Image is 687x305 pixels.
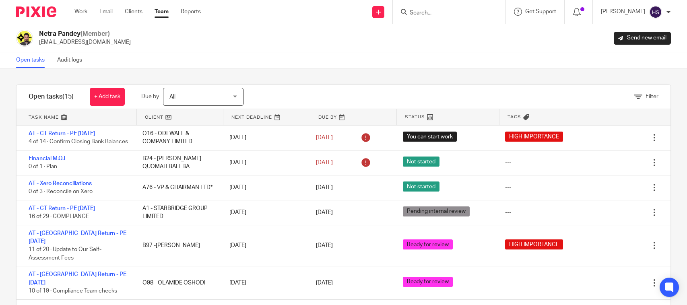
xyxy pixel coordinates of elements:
div: --- [505,279,511,287]
div: [DATE] [221,155,308,171]
img: Pixie [16,6,56,17]
h1: Open tasks [29,93,74,101]
a: + Add task [90,88,125,106]
span: [DATE] [316,135,333,140]
a: Audit logs [57,52,88,68]
a: Work [74,8,87,16]
a: Clients [125,8,142,16]
div: [DATE] [221,275,308,291]
a: AT - Xero Reconciliations [29,181,92,186]
div: [DATE] [221,237,308,253]
a: AT - CT Return - PE [DATE] [29,206,95,211]
span: 11 of 20 · Update to Our Self-Assessment Fees [29,247,101,261]
span: Pending internal review [403,206,470,216]
div: A76 - VP & CHAIRMAN LTD* [134,179,221,196]
span: 0 of 1 · Plan [29,164,57,169]
span: (15) [62,93,74,100]
span: Filter [646,94,658,99]
span: 4 of 14 · Confirm Closing Bank Balances [29,139,128,145]
a: AT - [GEOGRAPHIC_DATA] Return - PE [DATE] [29,231,126,244]
div: B24 - [PERSON_NAME] QUOMAH BALEBA [134,150,221,175]
span: 0 of 3 · Reconcile on Xero [29,189,93,194]
a: Send new email [614,32,671,45]
div: --- [505,159,511,167]
a: AT - CT Return - PE [DATE] [29,131,95,136]
div: [DATE] [221,130,308,146]
a: Financial M.O.T [29,156,66,161]
span: You can start work [403,132,457,142]
a: Reports [181,8,201,16]
span: (Member) [80,31,110,37]
span: Get Support [525,9,556,14]
div: [DATE] [221,179,308,196]
img: Netra-New-Starbridge-Yellow.jpg [16,30,33,47]
span: 10 of 19 · Compliance Team checks [29,288,117,294]
span: Ready for review [403,239,453,249]
span: Status [405,113,425,120]
p: Due by [141,93,159,101]
a: Email [99,8,113,16]
span: [DATE] [316,160,333,165]
span: Not started [403,157,439,167]
div: --- [505,208,511,216]
input: Search [409,10,481,17]
div: B97 -[PERSON_NAME] [134,237,221,253]
a: AT - [GEOGRAPHIC_DATA] Return - PE [DATE] [29,272,126,285]
span: [DATE] [316,210,333,215]
p: [EMAIL_ADDRESS][DOMAIN_NAME] [39,38,131,46]
div: [DATE] [221,204,308,221]
span: HIGH IMPORTANCE [505,239,563,249]
a: Team [155,8,169,16]
span: [DATE] [316,243,333,248]
p: [PERSON_NAME] [601,8,645,16]
span: [DATE] [316,185,333,190]
div: A1 - STARBRIDGE GROUP LIMITED [134,200,221,225]
span: 16 of 29 · COMPLIANCE [29,214,89,219]
span: Tags [508,113,521,120]
a: Open tasks [16,52,51,68]
span: Ready for review [403,277,453,287]
span: HIGH IMPORTANCE [505,132,563,142]
span: Not started [403,181,439,192]
h2: Netra Pandey [39,30,131,38]
div: O98 - OLAMIDE OSHODI [134,275,221,291]
div: O16 - ODEWALE & COMPANY LIMITED [134,126,221,150]
span: [DATE] [316,280,333,286]
span: All [169,94,175,100]
div: --- [505,183,511,192]
img: svg%3E [649,6,662,19]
